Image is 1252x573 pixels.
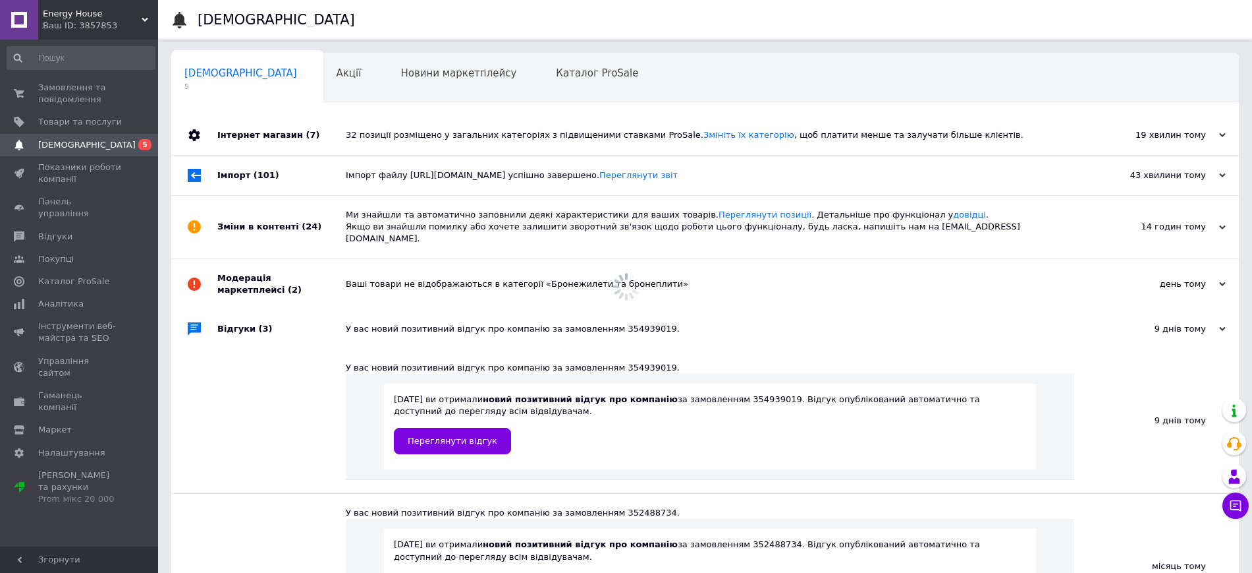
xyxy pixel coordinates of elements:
div: Імпорт [217,156,346,195]
a: довідці [953,210,986,220]
div: У вас новий позитивний відгук про компанію за замовленням 352488734. [346,507,1074,519]
span: Налаштування [38,447,105,459]
a: Переглянути позиції [719,210,811,220]
div: У вас новий позитивний відгук про компанію за замовленням 354939019. [346,323,1094,335]
span: Energy House [43,8,142,20]
span: [DEMOGRAPHIC_DATA] [184,67,297,79]
span: Замовлення та повідомлення [38,82,122,106]
span: Управління сайтом [38,355,122,379]
div: 14 годин тому [1094,221,1226,233]
div: Відгуки [217,309,346,349]
div: Імпорт файлу [URL][DOMAIN_NAME] успішно завершено. [346,169,1094,181]
a: Змініть їх категорію [703,130,794,140]
div: 19 хвилин тому [1094,129,1226,141]
div: Ваш ID: 3857853 [43,20,158,32]
input: Пошук [7,46,155,70]
div: день тому [1094,278,1226,290]
span: Маркет [38,424,72,436]
span: 5 [138,139,151,150]
span: Інструменти веб-майстра та SEO [38,320,122,344]
span: Акції [337,67,362,79]
span: Відгуки [38,231,72,243]
span: Аналітика [38,298,84,310]
span: Каталог ProSale [556,67,638,79]
b: новий позитивний відгук про компанію [483,539,678,549]
div: Інтернет магазин [217,115,346,155]
a: Переглянути відгук [394,428,511,454]
h1: [DEMOGRAPHIC_DATA] [198,12,355,28]
span: Каталог ProSale [38,276,109,287]
span: (7) [306,130,319,140]
div: [DATE] ви отримали за замовленням 354939019. Відгук опублікований автоматично та доступний до пер... [394,394,1026,454]
div: Зміни в контенті [217,196,346,258]
div: Ми знайшли та автоматично заповнили деякі характеристики для ваших товарів. . Детальніше про функ... [346,209,1094,245]
span: (101) [254,170,279,180]
div: 9 днів тому [1074,349,1239,493]
div: Prom мікс 20 000 [38,493,122,505]
div: 9 днів тому [1094,323,1226,335]
span: Товари та послуги [38,116,122,128]
span: Панель управління [38,196,122,220]
div: 32 позиції розміщено у загальних категоріях з підвищеними ставками ProSale. , щоб платити менше т... [346,129,1094,141]
div: У вас новий позитивний відгук про компанію за замовленням 354939019. [346,362,1074,374]
b: новий позитивний відгук про компанію [483,394,678,404]
span: (24) [302,222,321,231]
a: Переглянути звіт [599,170,678,180]
span: Показники роботи компанії [38,162,122,185]
span: Новини маркетплейсу [400,67,516,79]
span: Покупці [38,253,74,265]
div: 43 хвилини тому [1094,169,1226,181]
span: Переглянути відгук [408,436,497,446]
button: Чат з покупцем [1222,493,1249,519]
span: (2) [288,285,302,295]
div: Модерація маркетплейсі [217,259,346,309]
span: 5 [184,82,297,92]
span: Гаманець компанії [38,390,122,413]
span: (3) [259,324,273,334]
span: [PERSON_NAME] та рахунки [38,469,122,506]
span: [DEMOGRAPHIC_DATA] [38,139,136,151]
div: Ваші товари не відображаються в категорії «Бронежилети та бронеплити» [346,278,1094,290]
